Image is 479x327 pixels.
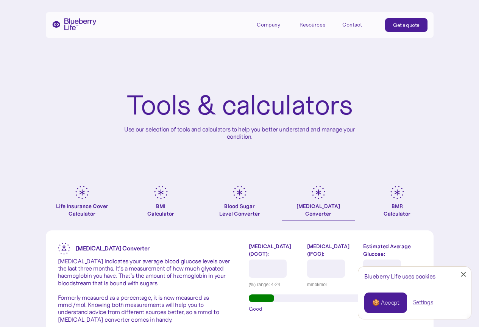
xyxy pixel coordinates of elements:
a: [MEDICAL_DATA]Converter [282,186,355,221]
div: Company [257,22,280,28]
p: [MEDICAL_DATA] indicates your average blood glucose levels over the last three months. It’s a mea... [58,258,231,323]
a: home [52,18,97,30]
label: Estimated Average Glucose: [363,243,421,258]
div: mmol/mol [307,281,357,288]
div: Resources [300,18,334,31]
h1: Tools & calculators [126,91,353,120]
a: BMICalculator [125,186,197,221]
div: Blood Sugar Level Converter [219,202,260,217]
a: Settings [413,299,433,307]
div: [MEDICAL_DATA] Converter [296,202,340,217]
a: BMRCalculator [361,186,434,221]
a: 🍪 Accept [364,293,407,313]
div: BMI Calculator [147,202,174,217]
div: Contact [342,22,362,28]
a: Life Insurance Cover Calculator [46,186,119,221]
strong: [MEDICAL_DATA] Converter [76,244,150,252]
div: Resources [300,22,325,28]
div: BMR Calculator [384,202,410,217]
span: Good [249,305,262,313]
div: 🍪 Accept [372,299,399,307]
a: Close Cookie Popup [456,267,471,282]
div: Company [257,18,291,31]
a: Blood SugarLevel Converter [203,186,276,221]
div: Life Insurance Cover Calculator [46,202,119,217]
label: [MEDICAL_DATA] (DCCT): [249,243,301,258]
div: Get a quote [393,21,420,29]
p: Use our selection of tools and calculators to help you better understand and manage your condition. [119,126,361,140]
div: Blueberry Life uses cookies [364,273,465,280]
label: [MEDICAL_DATA] (IFCC): [307,243,357,258]
a: Get a quote [385,18,428,32]
a: Contact [342,18,376,31]
div: (%) range: 4-24 [249,281,301,288]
